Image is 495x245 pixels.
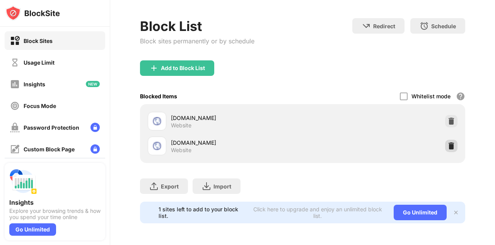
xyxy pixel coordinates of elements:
[9,223,56,236] div: Go Unlimited
[24,81,45,87] div: Insights
[24,38,53,44] div: Block Sites
[10,123,20,132] img: password-protection-off.svg
[152,117,162,126] img: favicons
[24,103,56,109] div: Focus Mode
[10,79,20,89] img: insights-off.svg
[453,209,459,216] img: x-button.svg
[9,199,101,206] div: Insights
[251,206,384,219] div: Click here to upgrade and enjoy an unlimited block list.
[5,5,60,21] img: logo-blocksite.svg
[411,93,451,99] div: Whitelist mode
[431,23,456,29] div: Schedule
[152,141,162,151] img: favicons
[161,65,205,71] div: Add to Block List
[373,23,395,29] div: Redirect
[86,81,100,87] img: new-icon.svg
[90,123,100,132] img: lock-menu.svg
[10,144,20,154] img: customize-block-page-off.svg
[24,124,79,131] div: Password Protection
[10,58,20,67] img: time-usage-off.svg
[10,101,20,111] img: focus-off.svg
[24,59,55,66] div: Usage Limit
[171,114,303,122] div: [DOMAIN_NAME]
[394,205,447,220] div: Go Unlimited
[9,208,101,220] div: Explore your browsing trends & how you spend your time online
[140,93,177,99] div: Blocked Items
[171,147,191,154] div: Website
[159,206,246,219] div: 1 sites left to add to your block list.
[24,146,75,152] div: Custom Block Page
[9,168,37,195] img: push-insights.svg
[171,122,191,129] div: Website
[90,144,100,154] img: lock-menu.svg
[213,183,231,190] div: Import
[10,36,20,46] img: block-on.svg
[161,183,179,190] div: Export
[171,139,303,147] div: [DOMAIN_NAME]
[140,37,254,45] div: Block sites permanently or by schedule
[140,18,254,34] div: Block List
